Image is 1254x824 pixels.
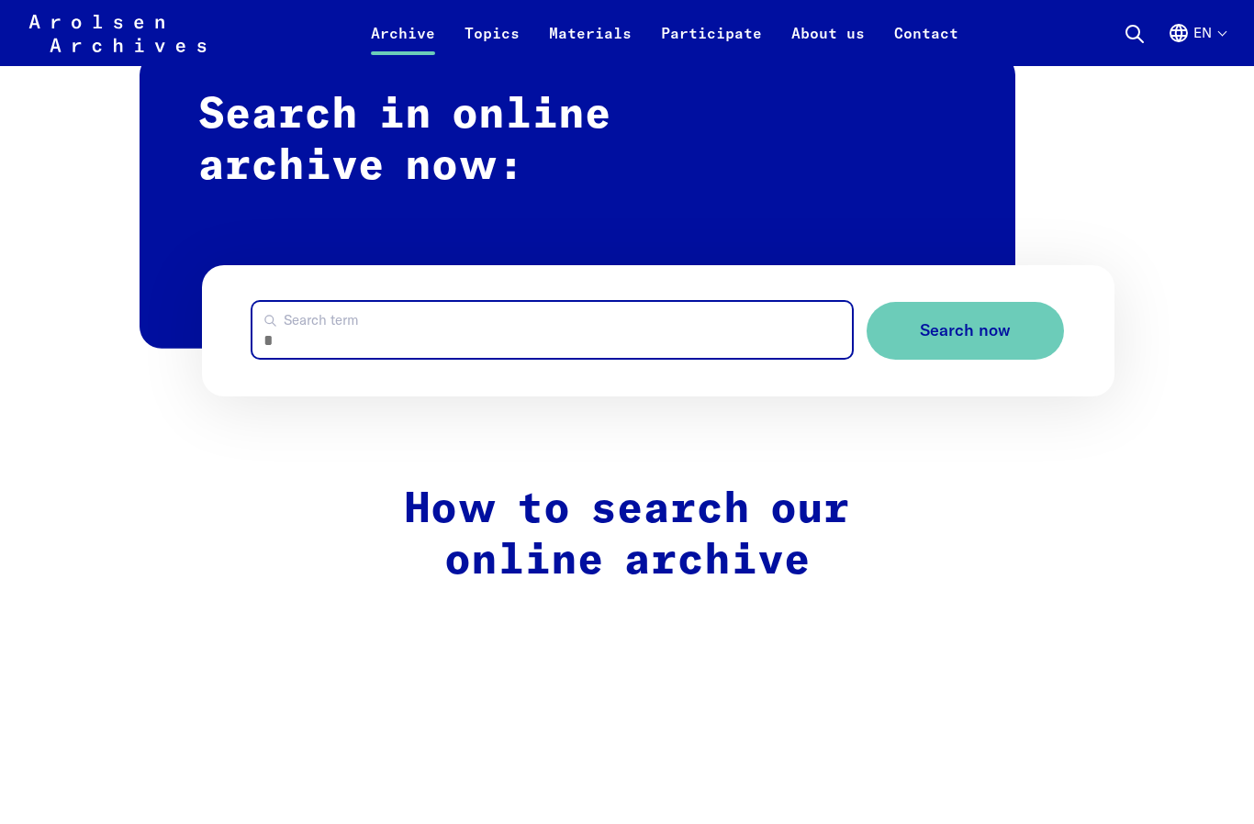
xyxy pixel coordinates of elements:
a: Contact [879,22,973,66]
h2: Search in online archive now: [140,54,1015,350]
span: Search now [920,322,1011,341]
a: About us [777,22,879,66]
a: Materials [534,22,646,66]
h2: How to search our online archive [239,485,1015,588]
button: English, language selection [1168,22,1226,66]
a: Participate [646,22,777,66]
nav: Primary [356,11,973,55]
a: Archive [356,22,450,66]
button: Search now [867,303,1064,361]
a: Topics [450,22,534,66]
